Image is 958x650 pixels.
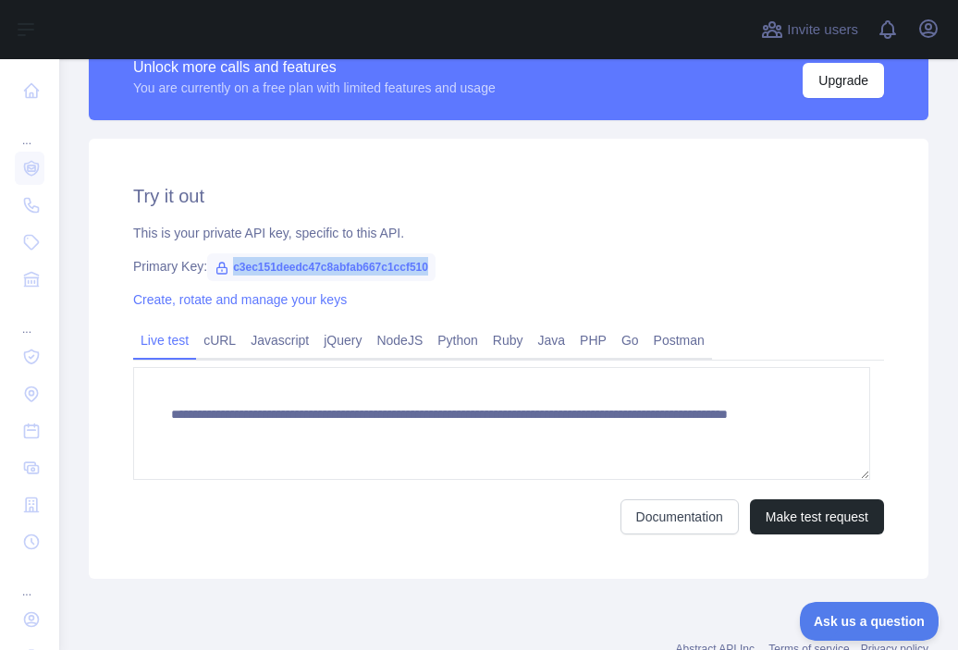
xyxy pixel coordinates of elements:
[207,253,436,281] span: c3ec151deedc47c8abfab667c1ccf510
[15,111,44,148] div: ...
[531,325,573,355] a: Java
[196,325,243,355] a: cURL
[133,292,347,307] a: Create, rotate and manage your keys
[485,325,531,355] a: Ruby
[430,325,485,355] a: Python
[646,325,712,355] a: Postman
[15,562,44,599] div: ...
[133,183,884,209] h2: Try it out
[572,325,614,355] a: PHP
[800,602,940,641] iframe: Toggle Customer Support
[133,79,496,97] div: You are currently on a free plan with limited features and usage
[316,325,369,355] a: jQuery
[133,224,884,242] div: This is your private API key, specific to this API.
[133,325,196,355] a: Live test
[133,257,884,276] div: Primary Key:
[750,499,884,534] button: Make test request
[787,19,858,41] span: Invite users
[369,325,430,355] a: NodeJS
[757,15,862,44] button: Invite users
[243,325,316,355] a: Javascript
[803,63,884,98] button: Upgrade
[133,56,496,79] div: Unlock more calls and features
[620,499,739,534] a: Documentation
[15,300,44,337] div: ...
[614,325,646,355] a: Go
